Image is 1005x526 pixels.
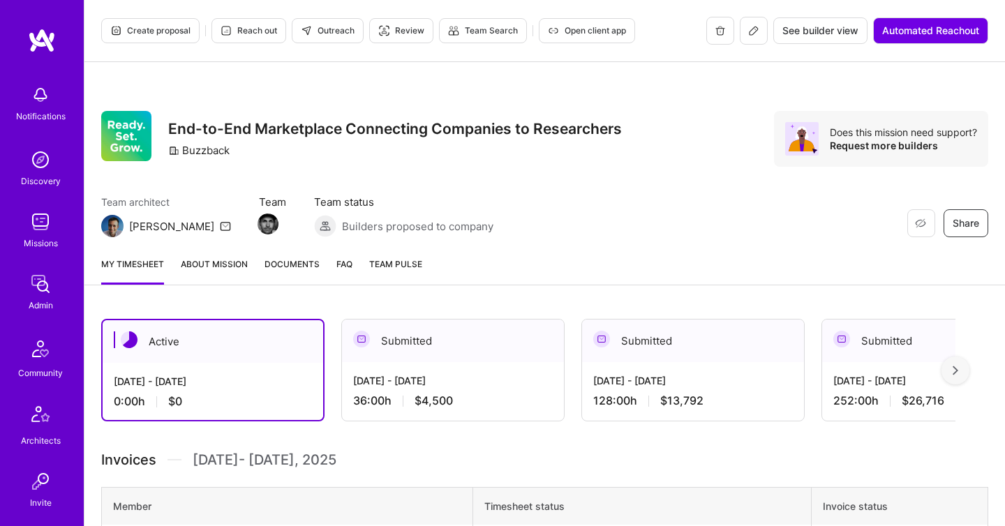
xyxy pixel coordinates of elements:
[102,488,473,525] th: Member
[265,257,320,271] span: Documents
[101,449,156,470] span: Invoices
[24,400,57,433] img: Architects
[830,139,977,152] div: Request more builders
[21,174,61,188] div: Discovery
[168,145,179,156] i: icon CompanyGray
[314,195,493,209] span: Team status
[30,495,52,510] div: Invite
[660,393,703,408] span: $13,792
[24,236,58,250] div: Missions
[101,111,151,161] img: Company Logo
[114,394,312,409] div: 0:00 h
[439,18,527,43] button: Team Search
[101,215,124,237] img: Team Architect
[221,24,277,37] span: Reach out
[168,394,182,409] span: $0
[353,331,370,347] img: Submitted
[259,195,286,209] span: Team
[593,393,793,408] div: 128:00 h
[167,449,181,470] img: Divider
[101,195,231,209] span: Team architect
[342,320,564,362] div: Submitted
[101,257,164,285] a: My timesheet
[882,24,979,38] span: Automated Reachout
[292,18,364,43] button: Outreach
[833,331,850,347] img: Submitted
[181,257,248,285] a: About Mission
[378,24,424,37] span: Review
[472,488,812,525] th: Timesheet status
[548,24,626,37] span: Open client app
[336,257,352,285] a: FAQ
[265,257,320,285] a: Documents
[27,81,54,109] img: bell
[27,270,54,298] img: admin teamwork
[902,393,944,408] span: $26,716
[16,109,66,123] div: Notifications
[369,259,422,269] span: Team Pulse
[415,393,453,408] span: $4,500
[27,467,54,495] img: Invite
[103,320,323,363] div: Active
[24,332,57,366] img: Community
[21,433,61,448] div: Architects
[593,373,793,388] div: [DATE] - [DATE]
[953,366,958,375] img: right
[301,24,355,37] span: Outreach
[114,374,312,389] div: [DATE] - [DATE]
[121,331,137,348] img: Active
[211,18,286,43] button: Reach out
[220,220,231,232] i: icon Mail
[168,120,622,137] h3: End-to-End Marketplace Connecting Companies to Researchers
[258,213,278,234] img: Team Member Avatar
[378,25,389,36] i: icon Targeter
[353,373,553,388] div: [DATE] - [DATE]
[785,122,819,156] img: Avatar
[29,298,53,313] div: Admin
[27,146,54,174] img: discovery
[773,17,868,44] button: See builder view
[259,212,277,236] a: Team Member Avatar
[342,219,493,234] span: Builders proposed to company
[539,18,635,43] button: Open client app
[812,488,988,525] th: Invoice status
[353,393,553,408] div: 36:00 h
[110,24,191,37] span: Create proposal
[873,17,988,44] button: Automated Reachout
[953,216,979,230] span: Share
[27,208,54,236] img: teamwork
[101,18,200,43] button: Create proposal
[448,24,518,37] span: Team Search
[915,218,926,229] i: icon EyeClosed
[582,320,804,362] div: Submitted
[18,366,63,380] div: Community
[314,215,336,237] img: Builders proposed to company
[193,449,336,470] span: [DATE] - [DATE] , 2025
[110,25,121,36] i: icon Proposal
[830,126,977,139] div: Does this mission need support?
[944,209,988,237] button: Share
[593,331,610,347] img: Submitted
[369,18,433,43] button: Review
[782,24,858,38] span: See builder view
[168,143,230,158] div: Buzzback
[28,28,56,53] img: logo
[129,219,214,234] div: [PERSON_NAME]
[369,257,422,285] a: Team Pulse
